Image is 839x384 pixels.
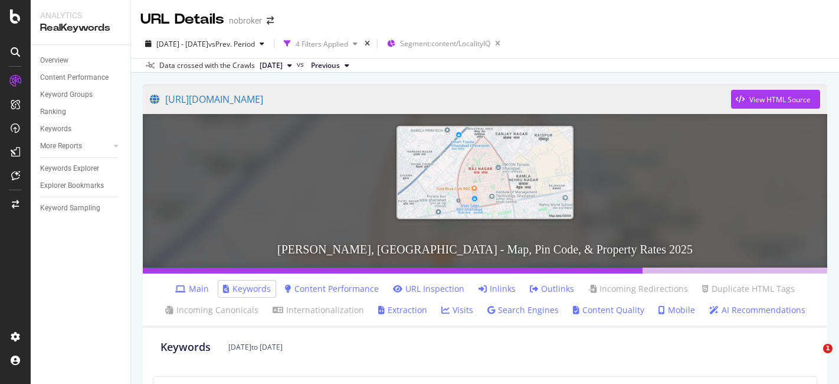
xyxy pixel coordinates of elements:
a: Content Performance [40,71,122,84]
img: Raj Nagar, Ghaziabad - Map, Pin Code, & Property Rates 2025 [396,126,573,219]
a: Incoming Redirections [588,283,688,295]
span: Previous [311,60,340,71]
div: nobroker [229,15,262,27]
a: Visits [441,304,473,316]
a: Content Quality [573,304,644,316]
div: Data crossed with the Crawls [159,60,255,71]
a: Explorer Bookmarks [40,180,122,192]
div: Analytics [40,9,121,21]
a: Duplicate HTML Tags [702,283,795,295]
a: Search Engines [487,304,559,316]
button: Previous [306,58,354,73]
div: Keywords Explorer [40,162,99,175]
div: More Reports [40,140,82,152]
a: URL Inspection [393,283,464,295]
a: Keywords [40,123,122,135]
div: RealKeywords [40,21,121,35]
a: Overview [40,54,122,67]
div: Ranking [40,106,66,118]
div: Keywords [160,340,211,355]
a: Outlinks [530,283,574,295]
div: Keyword Groups [40,89,93,101]
div: View HTML Source [749,95,811,105]
div: Keywords [40,123,71,135]
div: arrow-right-arrow-left [267,17,274,25]
span: 1 [823,344,833,353]
a: Incoming Canonicals [165,304,258,316]
span: [DATE] - [DATE] [156,39,208,49]
span: 2025 Sep. 1st [260,60,283,71]
iframe: Intercom live chat [799,344,827,372]
a: Internationalization [273,304,364,316]
h3: [PERSON_NAME], [GEOGRAPHIC_DATA] - Map, Pin Code, & Property Rates 2025 [143,231,827,268]
button: View HTML Source [731,90,820,109]
button: [DATE] [255,58,297,73]
div: [DATE] to [DATE] [228,342,283,352]
a: Keyword Groups [40,89,122,101]
a: Keyword Sampling [40,202,122,214]
div: URL Details [140,9,224,30]
a: Keywords [223,283,271,295]
a: AI Recommendations [709,304,805,316]
a: Content Performance [285,283,379,295]
a: Keywords Explorer [40,162,122,175]
span: Segment: content/LocalityIQ [400,38,490,48]
div: Keyword Sampling [40,202,100,214]
button: [DATE] - [DATE]vsPrev. Period [140,34,269,53]
a: Ranking [40,106,122,118]
div: Explorer Bookmarks [40,180,104,192]
a: Main [175,283,209,295]
div: 4 Filters Applied [296,39,348,49]
a: [URL][DOMAIN_NAME] [150,84,731,114]
div: Content Performance [40,71,109,84]
div: times [362,38,372,50]
span: vs Prev. Period [208,39,255,49]
a: More Reports [40,140,110,152]
a: Inlinks [479,283,516,295]
a: Mobile [658,304,695,316]
a: Extraction [378,304,427,316]
span: vs [297,59,306,70]
button: 4 Filters Applied [279,34,362,53]
div: Overview [40,54,68,67]
button: Segment:content/LocalityIQ [382,34,505,53]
